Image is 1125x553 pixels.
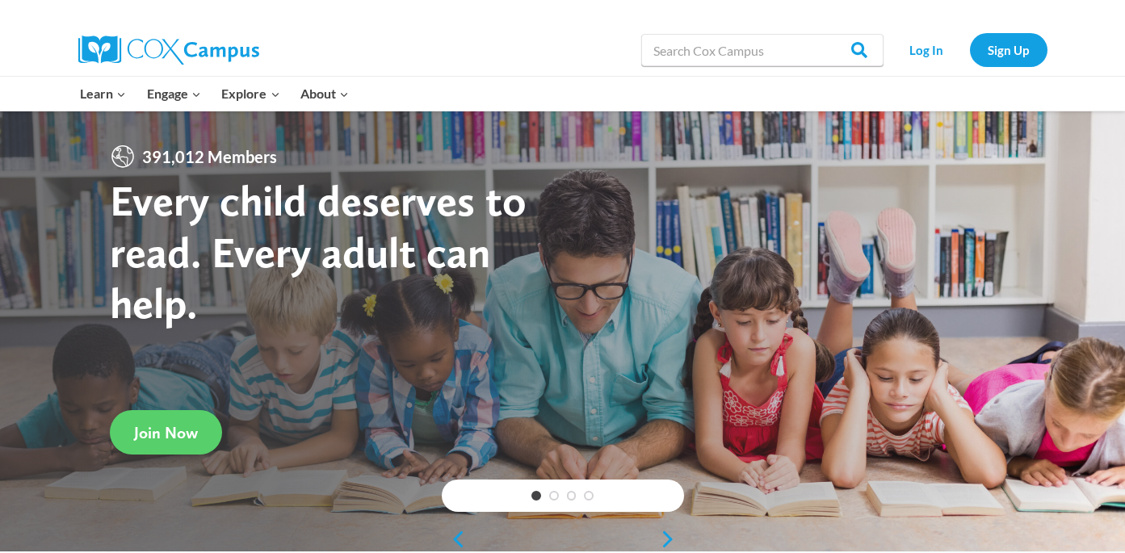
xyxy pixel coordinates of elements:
a: 2 [549,491,559,501]
a: 3 [567,491,577,501]
span: Join Now [134,423,198,442]
img: Cox Campus [78,36,259,65]
strong: Every child deserves to read. Every adult can help. [110,174,527,329]
span: About [300,83,349,104]
a: previous [442,530,466,549]
span: Learn [80,83,126,104]
span: 391,012 Members [136,144,283,170]
a: 1 [531,491,541,501]
input: Search Cox Campus [641,34,884,66]
nav: Secondary Navigation [892,33,1047,66]
span: Engage [147,83,201,104]
a: next [660,530,684,549]
span: Explore [221,83,279,104]
a: Join Now [110,410,222,455]
a: Sign Up [970,33,1047,66]
a: Log In [892,33,962,66]
a: 4 [584,491,594,501]
nav: Primary Navigation [70,77,359,111]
